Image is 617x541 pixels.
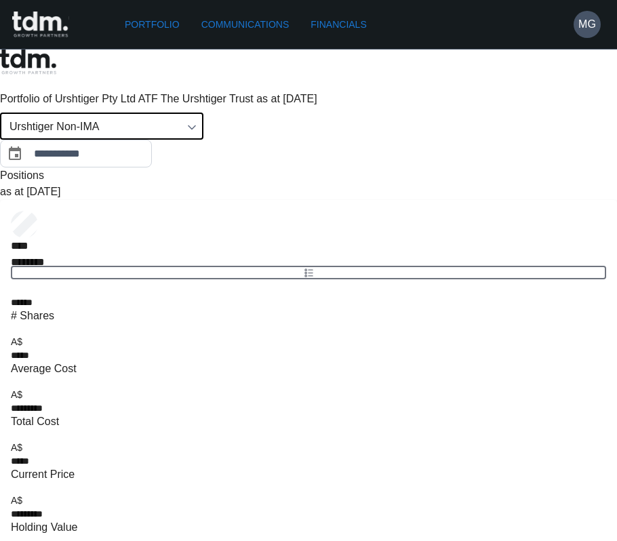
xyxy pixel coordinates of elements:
[11,494,77,507] p: A$
[11,308,54,324] p: # Shares
[11,266,606,279] a: View Client Communications
[574,11,601,38] button: MG
[119,12,185,37] a: Portfolio
[304,268,312,276] g: rgba(16, 24, 40, 0.6
[305,12,372,37] a: Financials
[11,414,59,430] p: Total Cost
[11,361,77,377] p: Average Cost
[196,12,295,37] a: Communications
[11,388,59,401] p: A$
[11,519,77,536] p: Holding Value
[578,16,596,33] h6: MG
[11,441,75,454] p: A$
[11,335,77,348] p: A$
[1,140,28,167] button: Choose date, selected date is Aug 31, 2025
[11,466,75,483] p: Current Price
